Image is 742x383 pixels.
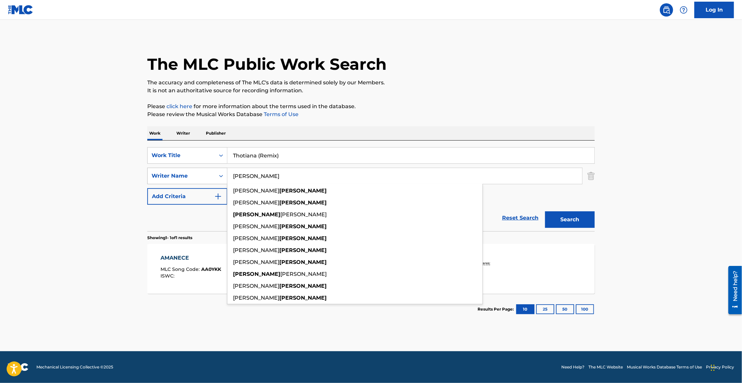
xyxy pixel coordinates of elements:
button: 100 [576,304,594,314]
p: Writer [174,126,192,140]
a: Privacy Policy [706,364,734,370]
img: search [663,6,671,14]
img: Delete Criterion [587,168,595,184]
span: [PERSON_NAME] [233,188,279,194]
div: Writer Name [152,172,211,180]
a: Log In [694,2,734,18]
div: Drag [711,358,715,378]
a: Public Search [660,3,673,17]
p: Results Per Page: [478,306,515,312]
span: [PERSON_NAME] [233,235,279,241]
span: [PERSON_NAME] [233,199,279,206]
strong: [PERSON_NAME] [279,223,327,230]
strong: [PERSON_NAME] [279,247,327,253]
strong: [PERSON_NAME] [279,188,327,194]
img: logo [8,363,28,371]
span: [PERSON_NAME] [280,271,327,277]
p: Showing 1 - 1 of 1 results [147,235,192,241]
p: It is not an authoritative source for recording information. [147,87,595,95]
p: The accuracy and completeness of The MLC's data is determined solely by our Members. [147,79,595,87]
a: click here [166,103,192,109]
form: Search Form [147,147,595,231]
p: Please review the Musical Works Database [147,110,595,118]
span: [PERSON_NAME] [233,295,279,301]
span: [PERSON_NAME] [280,211,327,218]
iframe: Resource Center [723,264,742,317]
strong: [PERSON_NAME] [279,283,327,289]
button: Search [545,211,595,228]
button: 50 [556,304,574,314]
strong: [PERSON_NAME] [279,199,327,206]
div: AMANECE [161,254,221,262]
a: AMANECEMLC Song Code:AA0YKKISWC:Writers (4)[PERSON_NAME] [PERSON_NAME], [PERSON_NAME], [PERSON_NA... [147,244,595,294]
a: The MLC Website [588,364,623,370]
a: Musical Works Database Terms of Use [627,364,702,370]
span: [PERSON_NAME] [233,247,279,253]
img: 9d2ae6d4665cec9f34b9.svg [214,192,222,200]
strong: [PERSON_NAME] [279,259,327,265]
img: help [680,6,688,14]
strong: [PERSON_NAME] [279,295,327,301]
a: Terms of Use [262,111,299,117]
span: [PERSON_NAME] [233,223,279,230]
p: Work [147,126,162,140]
span: MLC Song Code : [161,266,202,272]
button: Add Criteria [147,188,227,205]
h1: The MLC Public Work Search [147,54,387,74]
a: Need Help? [561,364,584,370]
p: Please for more information about the terms used in the database. [147,103,595,110]
strong: [PERSON_NAME] [233,211,280,218]
span: [PERSON_NAME] [233,283,279,289]
div: Help [677,3,690,17]
span: ISWC : [161,273,176,279]
button: 10 [516,304,534,314]
iframe: Chat Widget [709,351,742,383]
span: Mechanical Licensing Collective © 2025 [36,364,113,370]
span: [PERSON_NAME] [233,259,279,265]
div: Work Title [152,151,211,159]
span: AA0YKK [202,266,221,272]
strong: [PERSON_NAME] [233,271,280,277]
button: 25 [536,304,554,314]
a: Reset Search [499,211,542,225]
p: Publisher [204,126,228,140]
strong: [PERSON_NAME] [279,235,327,241]
img: MLC Logo [8,5,33,15]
